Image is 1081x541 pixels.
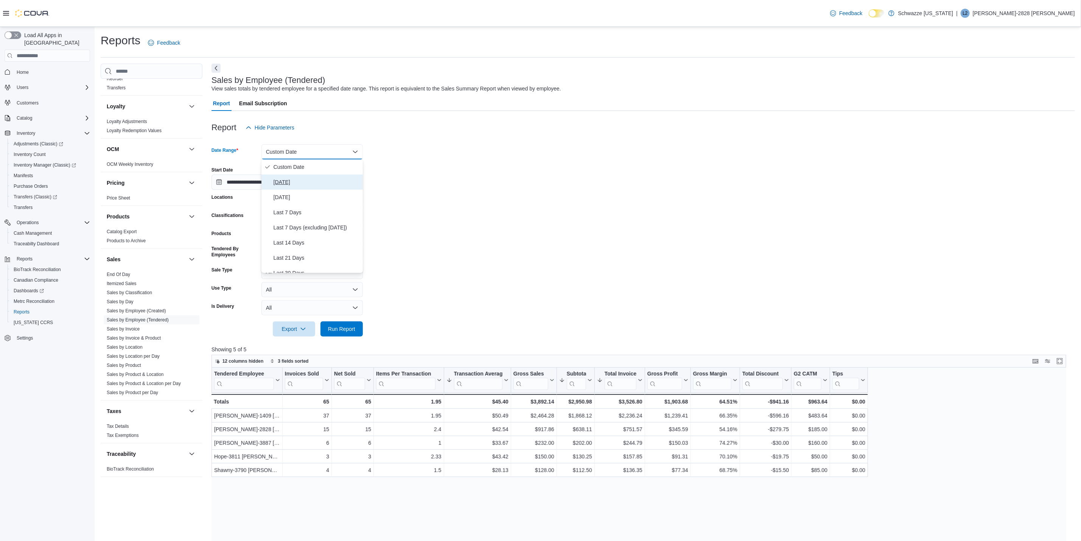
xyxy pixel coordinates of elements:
[11,192,60,201] a: Transfers (Classic)
[11,307,33,316] a: Reports
[11,276,90,285] span: Canadian Compliance
[107,195,130,201] a: Price Sheet
[742,371,783,390] div: Total Discount
[513,371,548,390] div: Gross Sales
[14,334,36,343] a: Settings
[101,117,202,138] div: Loyalty
[107,381,181,386] a: Sales by Product & Location per Day
[187,255,196,264] button: Sales
[14,277,58,283] span: Canadian Compliance
[107,145,186,153] button: OCM
[2,332,93,343] button: Settings
[11,286,90,295] span: Dashboards
[14,98,90,108] span: Customers
[647,412,688,421] div: $1,239.41
[285,425,329,434] div: 15
[107,103,186,110] button: Loyalty
[107,271,130,278] span: End Of Day
[11,286,47,295] a: Dashboards
[11,318,90,327] span: Washington CCRS
[214,412,280,421] div: [PERSON_NAME]-1409 [PERSON_NAME]
[255,124,294,131] span: Hide Parameters
[11,161,79,170] a: Inventory Manager (Classic)
[693,371,731,378] div: Gross Margin
[145,35,183,50] a: Feedback
[832,412,865,421] div: $0.00
[14,298,54,304] span: Metrc Reconciliation
[212,123,236,132] h3: Report
[513,412,554,421] div: $2,464.28
[11,150,90,159] span: Inventory Count
[107,362,141,368] span: Sales by Product
[107,450,136,458] h3: Traceability
[14,162,76,168] span: Inventory Manager (Classic)
[334,371,365,390] div: Net Sold
[8,264,93,275] button: BioTrack Reconciliation
[376,425,442,434] div: 2.4
[101,270,202,400] div: Sales
[14,320,53,326] span: [US_STATE] CCRS
[107,326,140,332] span: Sales by Invoice
[107,161,153,167] span: OCM Weekly Inventory
[647,371,682,378] div: Gross Profit
[107,354,160,359] a: Sales by Location per Day
[101,193,202,206] div: Pricing
[376,397,442,406] div: 1.95
[693,397,737,406] div: 64.51%
[274,208,360,217] span: Last 7 Days
[107,272,130,277] a: End Of Day
[107,128,162,133] a: Loyalty Redemption Values
[446,371,508,390] button: Transaction Average
[869,9,885,17] input: Dark Mode
[11,150,49,159] a: Inventory Count
[14,218,90,227] span: Operations
[11,171,90,180] span: Manifests
[14,141,63,147] span: Adjustments (Classic)
[513,371,554,390] button: Gross Sales
[101,227,202,248] div: Products
[11,203,90,212] span: Transfers
[832,397,865,406] div: $0.00
[11,265,64,274] a: BioTrack Reconciliation
[742,397,789,406] div: -$941.16
[107,179,124,187] h3: Pricing
[273,321,315,337] button: Export
[214,397,280,406] div: Totals
[107,281,137,286] a: Itemized Sales
[11,161,90,170] span: Inventory Manager (Classic)
[14,173,33,179] span: Manifests
[446,397,508,406] div: $45.40
[14,194,57,200] span: Transfers (Classic)
[8,285,93,296] a: Dashboards
[107,281,137,287] span: Itemized Sales
[2,82,93,93] button: Users
[212,147,238,153] label: Date Range
[8,202,93,213] button: Transfers
[11,297,58,306] a: Metrc Reconciliation
[14,67,90,76] span: Home
[2,254,93,264] button: Reports
[14,129,38,138] button: Inventory
[647,397,688,406] div: $1,903.68
[1031,357,1040,366] button: Keyboard shortcuts
[274,238,360,247] span: Last 14 Days
[454,371,502,390] div: Transaction Average
[559,425,592,434] div: $638.11
[14,83,90,92] span: Users
[14,288,44,294] span: Dashboards
[274,193,360,202] span: [DATE]
[212,194,233,200] label: Locations
[17,220,39,226] span: Operations
[285,397,329,406] div: 65
[11,139,90,148] span: Adjustments (Classic)
[107,290,152,295] a: Sales by Classification
[693,371,731,390] div: Gross Margin
[107,128,162,134] span: Loyalty Redemption Values
[107,423,129,429] span: Tax Details
[14,129,90,138] span: Inventory
[261,159,363,273] div: Select listbox
[101,422,202,443] div: Taxes
[107,345,143,350] a: Sales by Location
[285,371,323,378] div: Invoices Sold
